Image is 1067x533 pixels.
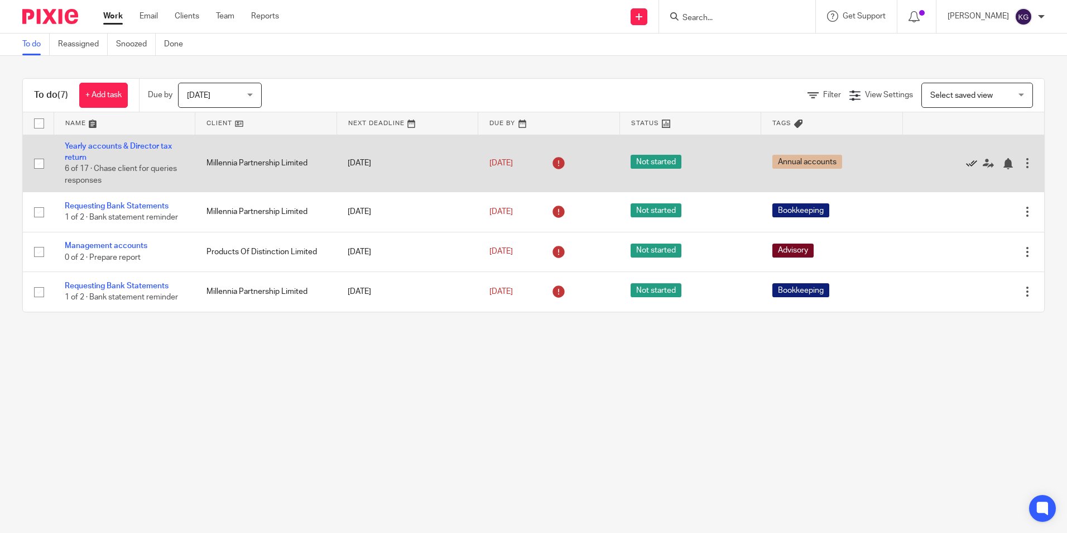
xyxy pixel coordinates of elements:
td: Products Of Distinction Limited [195,232,337,272]
span: Not started [631,203,681,217]
span: 6 of 17 · Chase client for queries responses [65,165,177,184]
span: Not started [631,244,681,258]
p: [PERSON_NAME] [948,11,1009,22]
td: Millennia Partnership Limited [195,272,337,312]
span: Not started [631,155,681,169]
span: Bookkeeping [772,203,829,217]
span: View Settings [865,91,913,99]
a: Team [216,11,234,22]
span: Not started [631,283,681,297]
a: Mark as done [966,158,983,169]
img: svg%3E [1015,8,1032,26]
a: Management accounts [65,242,147,250]
td: Millennia Partnership Limited [195,192,337,232]
span: Get Support [843,12,886,20]
span: [DATE] [489,288,513,296]
span: Advisory [772,244,814,258]
span: 0 of 2 · Prepare report [65,254,141,261]
td: Millennia Partnership Limited [195,135,337,192]
span: [DATE] [489,208,513,216]
span: [DATE] [187,92,210,99]
span: [DATE] [489,159,513,167]
a: Requesting Bank Statements [65,202,169,210]
a: Reports [251,11,279,22]
a: Email [140,11,158,22]
span: 1 of 2 · Bank statement reminder [65,293,178,301]
span: (7) [57,91,68,99]
span: [DATE] [489,248,513,256]
input: Search [681,13,782,23]
h1: To do [34,89,68,101]
a: To do [22,34,50,55]
a: Snoozed [116,34,156,55]
span: Bookkeeping [772,283,829,297]
a: Yearly accounts & Director tax return [65,142,172,161]
a: + Add task [79,83,128,108]
span: Annual accounts [772,155,842,169]
td: [DATE] [337,192,478,232]
span: 1 of 2 · Bank statement reminder [65,214,178,222]
a: Done [164,34,191,55]
img: Pixie [22,9,78,24]
span: Select saved view [930,92,993,99]
td: [DATE] [337,135,478,192]
a: Clients [175,11,199,22]
span: Tags [772,120,791,126]
td: [DATE] [337,272,478,312]
a: Reassigned [58,34,108,55]
a: Requesting Bank Statements [65,282,169,290]
p: Due by [148,89,172,101]
a: Work [103,11,123,22]
span: Filter [823,91,841,99]
td: [DATE] [337,232,478,272]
